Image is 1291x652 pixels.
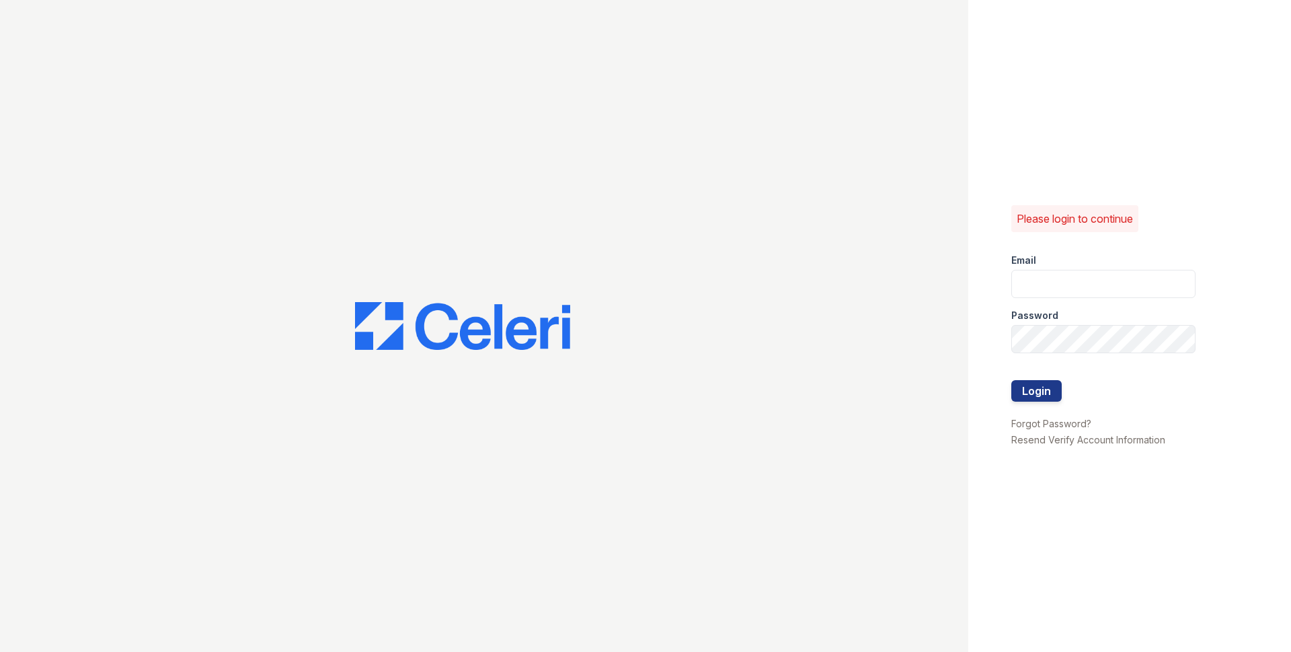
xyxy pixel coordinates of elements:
a: Forgot Password? [1011,418,1091,429]
label: Password [1011,309,1058,322]
a: Resend Verify Account Information [1011,434,1165,445]
label: Email [1011,254,1036,267]
img: CE_Logo_Blue-a8612792a0a2168367f1c8372b55b34899dd931a85d93a1a3d3e32e68fde9ad4.png [355,302,570,351]
p: Please login to continue [1017,211,1133,227]
button: Login [1011,380,1062,402]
